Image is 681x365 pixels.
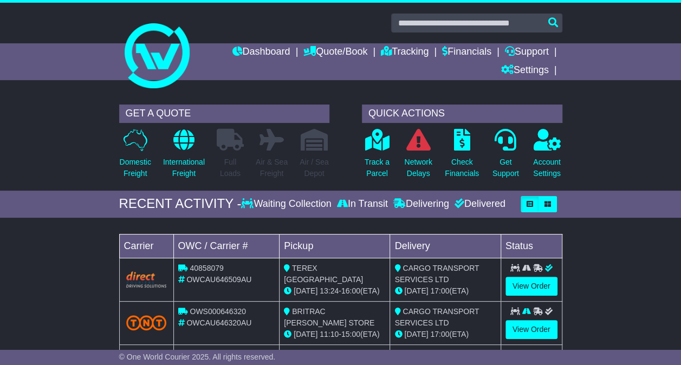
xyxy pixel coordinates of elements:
div: Waiting Collection [241,198,334,210]
a: NetworkDelays [404,128,432,185]
p: Account Settings [533,157,561,179]
span: 16:00 [341,286,360,295]
p: Get Support [492,157,519,179]
a: AccountSettings [533,128,561,185]
p: Network Delays [404,157,432,179]
span: 40858079 [190,264,223,272]
span: 13:24 [320,286,339,295]
span: 17:00 [430,330,449,338]
span: CARGO TRANSPORT SERVICES LTD [394,307,479,327]
a: CheckFinancials [444,128,479,185]
a: Tracking [381,43,429,62]
span: CARGO TRANSPORT SERVICES LTD [394,264,479,284]
span: OWCAU646320AU [186,318,251,327]
a: Quote/Book [303,43,367,62]
span: 17:00 [430,286,449,295]
a: DomesticFreight [119,128,152,185]
span: [DATE] [294,330,317,338]
a: Track aParcel [364,128,390,185]
a: Settings [501,62,549,80]
a: Dashboard [232,43,290,62]
img: Direct.png [126,271,167,288]
span: [DATE] [404,330,428,338]
img: TNT_Domestic.png [126,315,167,330]
td: Status [501,234,562,258]
span: OWS000646320 [190,307,246,316]
p: Track a Parcel [365,157,390,179]
p: Air & Sea Freight [256,157,288,179]
span: © One World Courier 2025. All rights reserved. [119,353,276,361]
a: InternationalFreight [163,128,205,185]
span: TEREX [GEOGRAPHIC_DATA] [284,264,363,284]
div: RECENT ACTIVITY - [119,196,242,212]
p: International Freight [163,157,205,179]
a: Financials [442,43,491,62]
span: 15:00 [341,330,360,338]
a: GetSupport [492,128,520,185]
span: BRITRAC [PERSON_NAME] STORE [284,307,374,327]
a: View Order [505,320,557,339]
td: Delivery [390,234,501,258]
span: 11:10 [320,330,339,338]
span: [DATE] [294,286,317,295]
div: GET A QUOTE [119,105,329,123]
td: OWC / Carrier # [173,234,280,258]
td: Carrier [119,234,173,258]
td: Pickup [280,234,390,258]
p: Air / Sea Depot [300,157,329,179]
span: [DATE] [404,286,428,295]
div: (ETA) [394,329,496,340]
div: In Transit [334,198,391,210]
div: (ETA) [394,285,496,297]
a: Support [505,43,549,62]
p: Check Financials [445,157,479,179]
div: Delivering [391,198,452,210]
a: View Order [505,277,557,296]
div: QUICK ACTIONS [362,105,562,123]
p: Full Loads [217,157,244,179]
span: OWCAU646509AU [186,275,251,284]
p: Domestic Freight [120,157,151,179]
div: Delivered [452,198,505,210]
div: - (ETA) [284,285,385,297]
div: - (ETA) [284,329,385,340]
